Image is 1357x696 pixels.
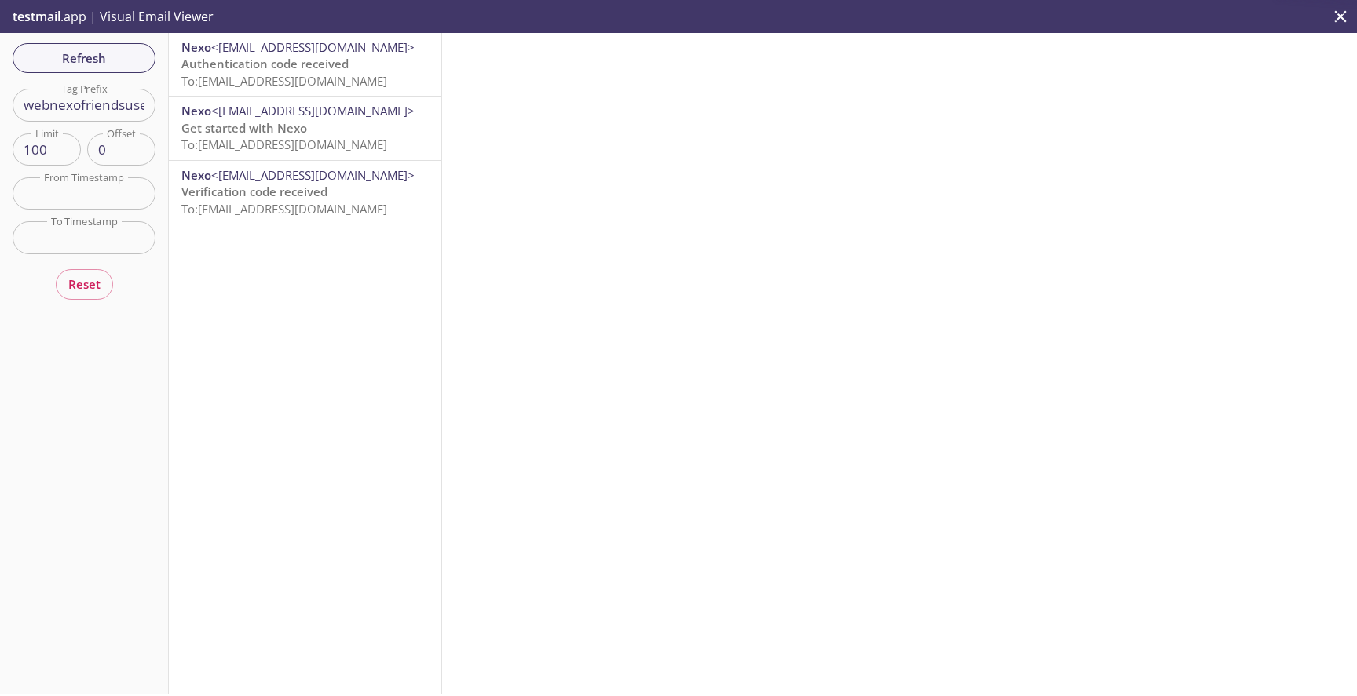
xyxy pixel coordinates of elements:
[181,39,211,55] span: Nexo
[211,103,415,118] span: <[EMAIL_ADDRESS][DOMAIN_NAME]>
[211,39,415,55] span: <[EMAIL_ADDRESS][DOMAIN_NAME]>
[181,184,327,199] span: Verification code received
[13,43,155,73] button: Refresh
[13,8,60,25] span: testmail
[56,269,113,299] button: Reset
[169,97,441,159] div: Nexo<[EMAIL_ADDRESS][DOMAIN_NAME]>Get started with NexoTo:[EMAIL_ADDRESS][DOMAIN_NAME]
[181,120,307,136] span: Get started with Nexo
[169,33,441,96] div: Nexo<[EMAIL_ADDRESS][DOMAIN_NAME]>Authentication code receivedTo:[EMAIL_ADDRESS][DOMAIN_NAME]
[181,201,387,217] span: To: [EMAIL_ADDRESS][DOMAIN_NAME]
[169,33,441,224] nav: emails
[211,167,415,183] span: <[EMAIL_ADDRESS][DOMAIN_NAME]>
[68,274,101,294] span: Reset
[181,103,211,118] span: Nexo
[181,73,387,89] span: To: [EMAIL_ADDRESS][DOMAIN_NAME]
[25,48,143,68] span: Refresh
[169,161,441,224] div: Nexo<[EMAIL_ADDRESS][DOMAIN_NAME]>Verification code receivedTo:[EMAIL_ADDRESS][DOMAIN_NAME]
[181,167,211,183] span: Nexo
[181,137,387,152] span: To: [EMAIL_ADDRESS][DOMAIN_NAME]
[181,56,349,71] span: Authentication code received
